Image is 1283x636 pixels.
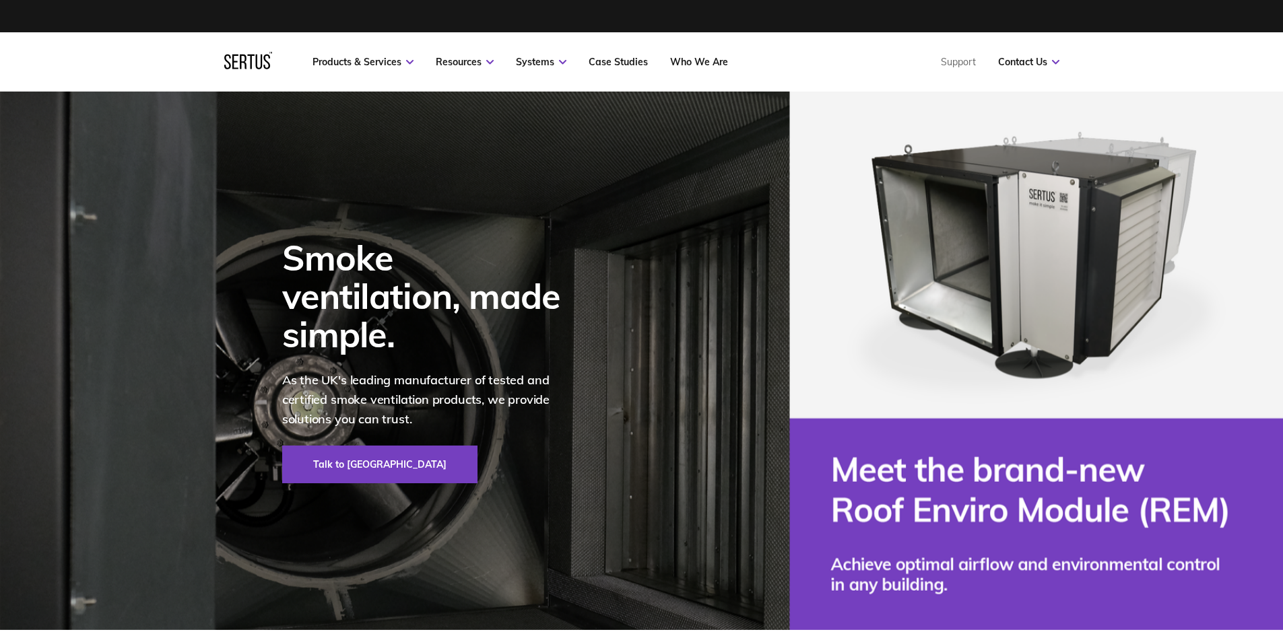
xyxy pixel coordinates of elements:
[998,56,1059,68] a: Contact Us
[282,371,579,429] p: As the UK's leading manufacturer of tested and certified smoke ventilation products, we provide s...
[436,56,494,68] a: Resources
[282,446,478,483] a: Talk to [GEOGRAPHIC_DATA]
[282,238,579,354] div: Smoke ventilation, made simple.
[589,56,648,68] a: Case Studies
[312,56,414,68] a: Products & Services
[516,56,566,68] a: Systems
[670,56,728,68] a: Who We Are
[941,56,976,68] a: Support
